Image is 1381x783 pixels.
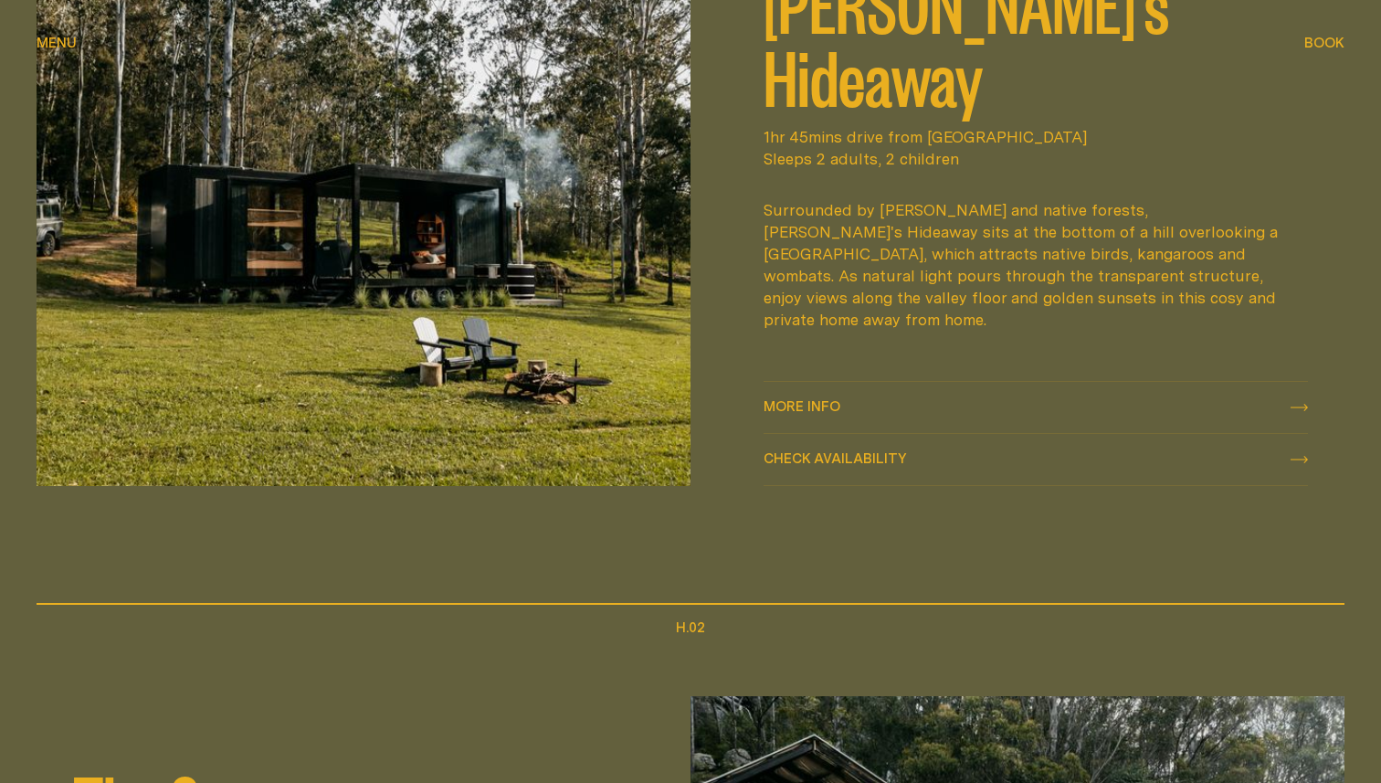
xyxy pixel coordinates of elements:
a: More info [764,382,1308,433]
span: Check availability [764,451,907,465]
span: Sleeps 2 adults, 2 children [764,148,1308,170]
div: Surrounded by [PERSON_NAME] and native forests, [PERSON_NAME]'s Hideaway sits at the bottom of a ... [764,199,1290,331]
button: check availability [764,434,1308,485]
button: show menu [37,33,77,55]
button: show booking tray [1304,33,1344,55]
span: More info [764,399,840,413]
span: Menu [37,36,77,49]
span: 1hr 45mins drive from [GEOGRAPHIC_DATA] [764,126,1308,148]
span: Book [1304,36,1344,49]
